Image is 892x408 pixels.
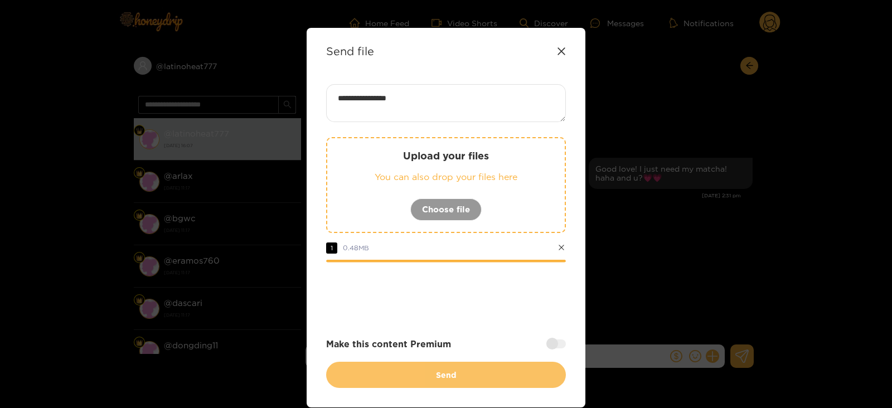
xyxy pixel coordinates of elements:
span: 0.48 MB [343,244,369,251]
span: 1 [326,242,337,254]
button: Send [326,362,566,388]
strong: Make this content Premium [326,338,451,351]
button: Choose file [410,198,482,221]
p: Upload your files [350,149,542,162]
strong: Send file [326,45,374,57]
p: You can also drop your files here [350,171,542,183]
